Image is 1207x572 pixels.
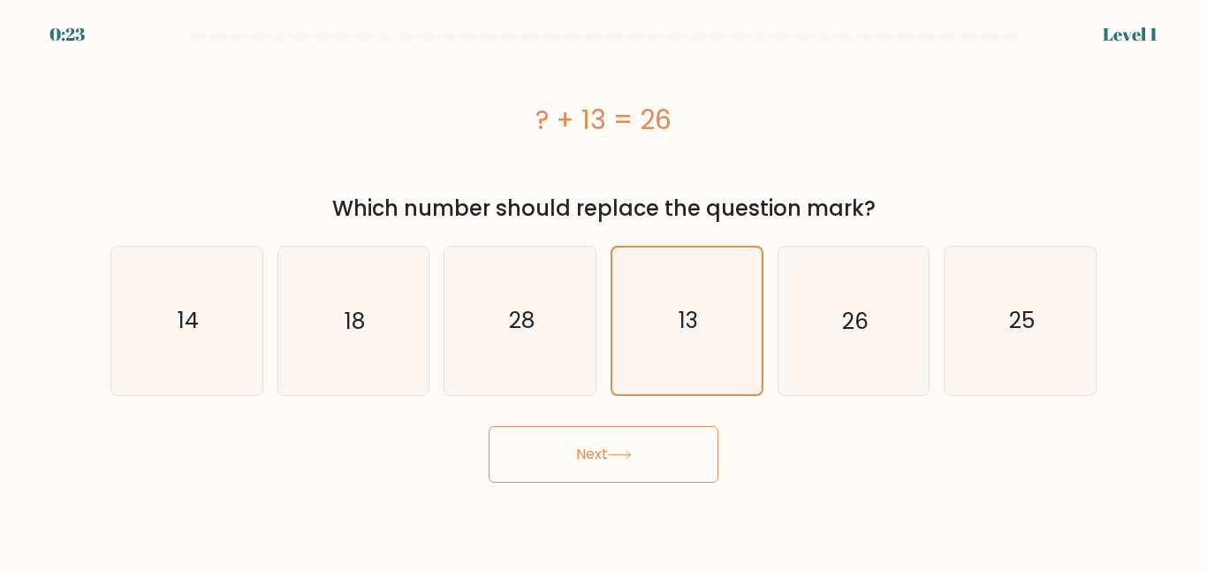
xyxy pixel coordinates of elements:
button: Next [489,426,718,483]
text: 18 [345,305,365,336]
div: Which number should replace the question mark? [121,193,1086,225]
div: ? + 13 = 26 [110,100,1097,140]
div: 0:23 [49,21,85,48]
text: 26 [842,305,869,336]
text: 25 [1009,305,1035,336]
div: Level 1 [1103,21,1158,48]
text: 28 [509,305,535,336]
text: 13 [679,305,698,336]
text: 14 [178,305,199,336]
